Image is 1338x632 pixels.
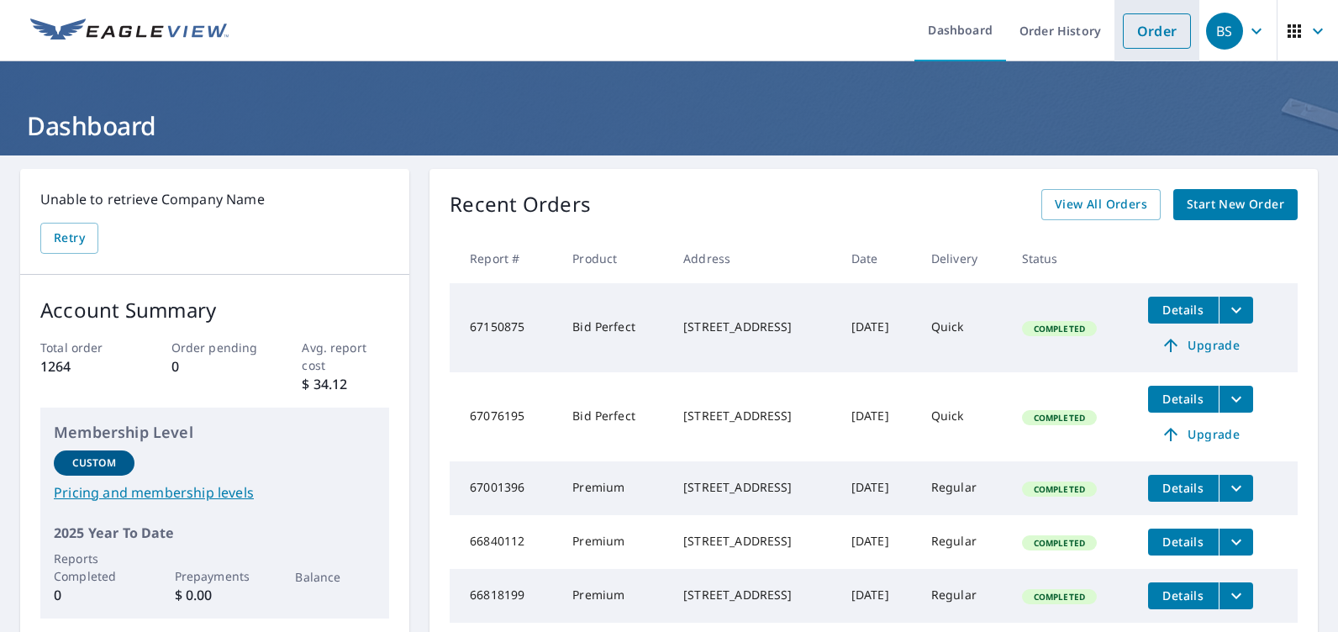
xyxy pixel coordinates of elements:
div: [STREET_ADDRESS] [683,319,824,335]
button: filesDropdownBtn-67150875 [1219,297,1253,324]
td: [DATE] [838,372,918,461]
th: Status [1009,234,1135,283]
h1: Dashboard [20,108,1318,143]
p: $ 0.00 [175,585,255,605]
span: Details [1158,302,1209,318]
span: View All Orders [1055,194,1147,215]
button: detailsBtn-66818199 [1148,582,1219,609]
span: Start New Order [1187,194,1284,215]
td: Premium [559,569,670,623]
td: Quick [918,283,1009,372]
div: [STREET_ADDRESS] [683,587,824,603]
span: Upgrade [1158,335,1243,355]
td: Regular [918,515,1009,569]
p: $ 34.12 [302,374,389,394]
div: [STREET_ADDRESS] [683,533,824,550]
p: Avg. report cost [302,339,389,374]
a: View All Orders [1041,189,1161,220]
a: Start New Order [1173,189,1298,220]
p: Balance [295,568,376,586]
span: Completed [1024,537,1095,549]
p: Order pending [171,339,259,356]
a: Upgrade [1148,421,1253,448]
img: EV Logo [30,18,229,44]
td: 66818199 [450,569,559,623]
button: filesDropdownBtn-67076195 [1219,386,1253,413]
p: Total order [40,339,128,356]
th: Delivery [918,234,1009,283]
p: Account Summary [40,295,389,325]
a: Pricing and membership levels [54,482,376,503]
td: Premium [559,515,670,569]
p: 2025 Year To Date [54,523,376,543]
th: Address [670,234,838,283]
td: Bid Perfect [559,283,670,372]
a: Order [1123,13,1191,49]
span: Completed [1024,591,1095,603]
td: 67001396 [450,461,559,515]
div: BS [1206,13,1243,50]
p: Prepayments [175,567,255,585]
td: Premium [559,461,670,515]
p: Membership Level [54,421,376,444]
p: Recent Orders [450,189,591,220]
p: Reports Completed [54,550,134,585]
span: Completed [1024,323,1095,334]
button: detailsBtn-67001396 [1148,475,1219,502]
td: Regular [918,461,1009,515]
button: Retry [40,223,98,254]
td: [DATE] [838,515,918,569]
td: 67150875 [450,283,559,372]
button: filesDropdownBtn-67001396 [1219,475,1253,502]
span: Details [1158,480,1209,496]
td: 67076195 [450,372,559,461]
th: Date [838,234,918,283]
button: filesDropdownBtn-66818199 [1219,582,1253,609]
td: Regular [918,569,1009,623]
button: filesDropdownBtn-66840112 [1219,529,1253,556]
td: Quick [918,372,1009,461]
div: [STREET_ADDRESS] [683,479,824,496]
span: Details [1158,587,1209,603]
td: [DATE] [838,569,918,623]
p: Unable to retrieve Company Name [40,189,389,209]
button: detailsBtn-67150875 [1148,297,1219,324]
button: detailsBtn-67076195 [1148,386,1219,413]
th: Report # [450,234,559,283]
span: Completed [1024,483,1095,495]
td: [DATE] [838,283,918,372]
p: 0 [54,585,134,605]
span: Details [1158,534,1209,550]
td: 66840112 [450,515,559,569]
div: [STREET_ADDRESS] [683,408,824,424]
td: [DATE] [838,461,918,515]
span: Details [1158,391,1209,407]
p: 1264 [40,356,128,377]
th: Product [559,234,670,283]
p: Custom [72,456,116,471]
a: Upgrade [1148,332,1253,359]
td: Bid Perfect [559,372,670,461]
span: Retry [54,228,85,249]
button: detailsBtn-66840112 [1148,529,1219,556]
span: Upgrade [1158,424,1243,445]
span: Completed [1024,412,1095,424]
p: 0 [171,356,259,377]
